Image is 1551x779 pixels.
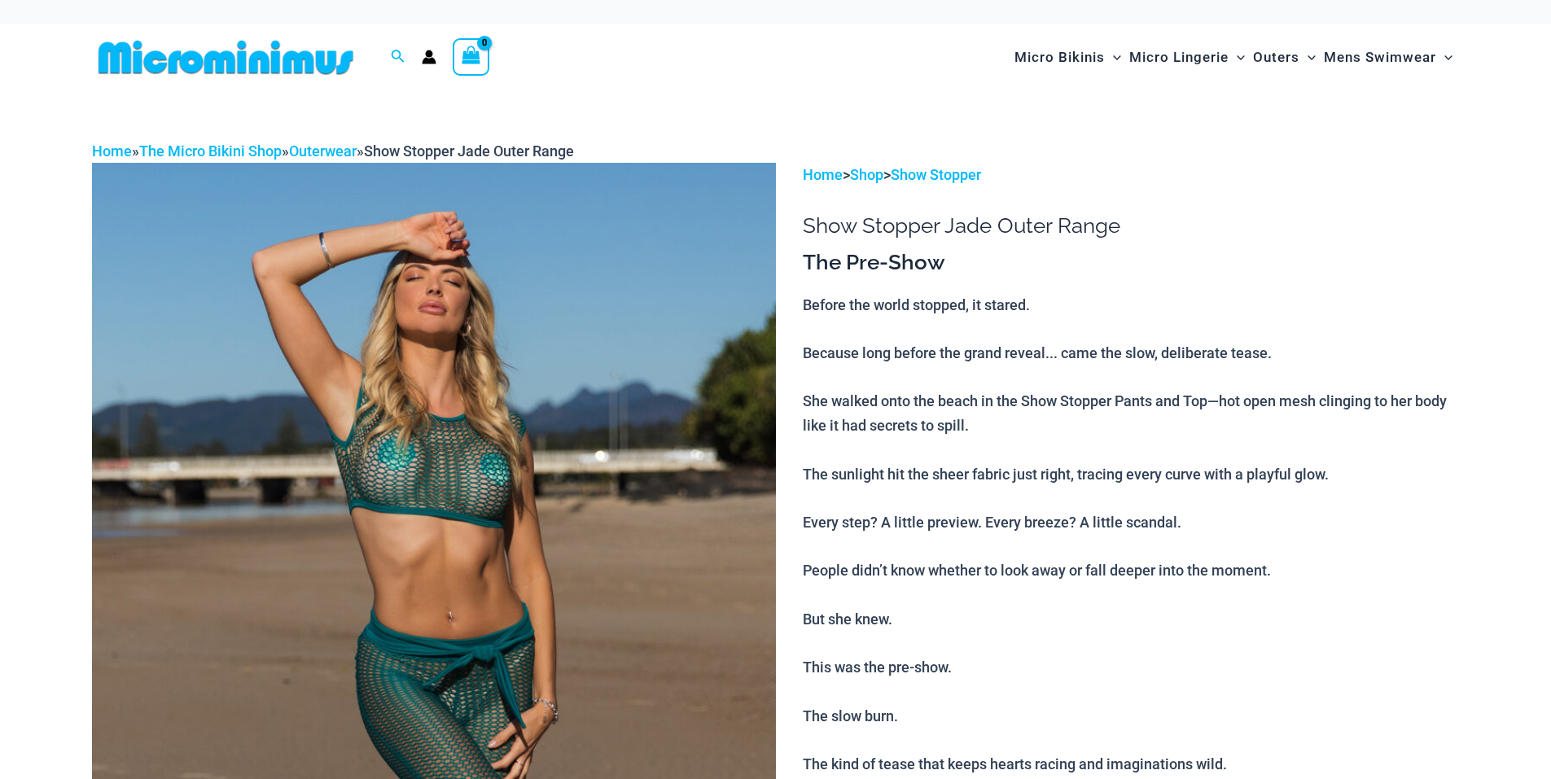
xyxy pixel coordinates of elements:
[803,163,1459,187] p: > >
[92,142,132,160] a: Home
[289,142,357,160] a: Outerwear
[1299,37,1316,78] span: Menu Toggle
[850,166,883,183] a: Shop
[1010,33,1125,82] a: Micro BikinisMenu ToggleMenu Toggle
[422,50,436,64] a: Account icon link
[1125,33,1249,82] a: Micro LingerieMenu ToggleMenu Toggle
[1249,33,1320,82] a: OutersMenu ToggleMenu Toggle
[391,47,405,68] a: Search icon link
[891,166,981,183] a: Show Stopper
[803,213,1459,239] h1: Show Stopper Jade Outer Range
[1436,37,1452,78] span: Menu Toggle
[364,142,574,160] span: Show Stopper Jade Outer Range
[139,142,282,160] a: The Micro Bikini Shop
[1253,37,1299,78] span: Outers
[92,39,360,76] img: MM SHOP LOGO FLAT
[1320,33,1457,82] a: Mens SwimwearMenu ToggleMenu Toggle
[803,166,843,183] a: Home
[1014,37,1105,78] span: Micro Bikinis
[1324,37,1436,78] span: Mens Swimwear
[803,249,1459,277] h3: The Pre-Show
[1129,37,1229,78] span: Micro Lingerie
[1105,37,1121,78] span: Menu Toggle
[1229,37,1245,78] span: Menu Toggle
[1008,30,1460,85] nav: Site Navigation
[92,142,574,160] span: » » »
[453,38,490,76] a: View Shopping Cart, empty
